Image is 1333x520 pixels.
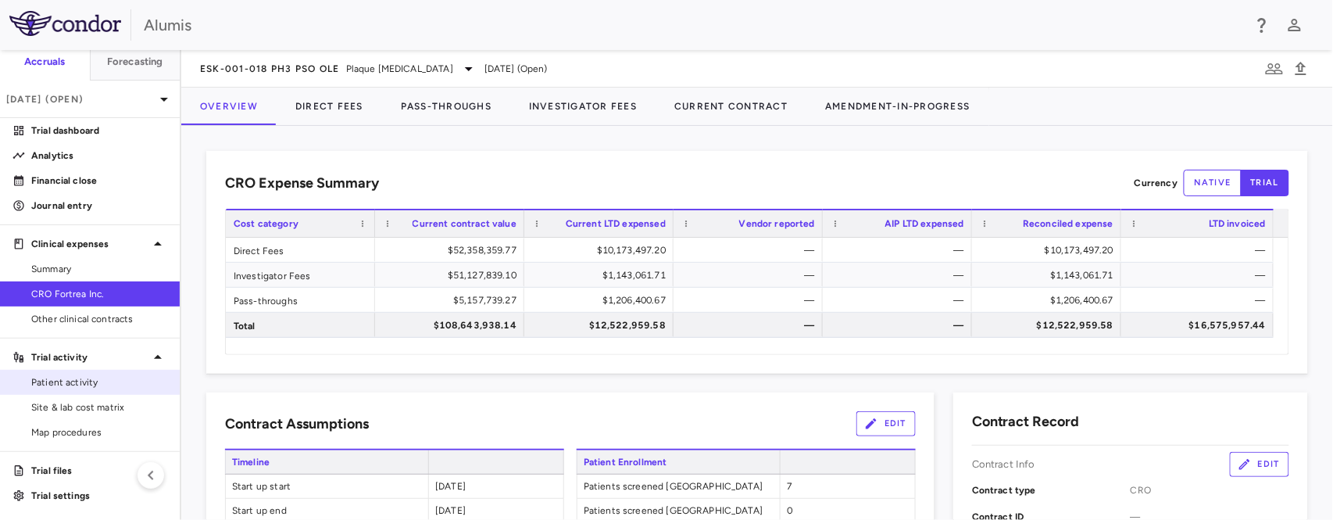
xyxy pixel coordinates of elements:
[1209,218,1266,229] span: LTD invoiced
[31,174,167,188] p: Financial close
[577,475,780,498] span: Patients screened [GEOGRAPHIC_DATA]
[1135,176,1178,190] p: Currency
[1135,288,1266,313] div: —
[1135,263,1266,288] div: —
[181,88,277,125] button: Overview
[226,313,375,337] div: Total
[1131,483,1289,497] span: CRO
[972,457,1035,472] p: Contract Info
[435,505,466,516] span: [DATE]
[234,218,298,229] span: Cost category
[538,288,666,313] div: $1,206,400.67
[837,263,964,288] div: —
[688,313,815,338] div: —
[806,88,988,125] button: Amendment-In-Progress
[31,124,167,138] p: Trial dashboard
[688,263,815,288] div: —
[856,411,916,436] button: Edit
[538,313,666,338] div: $12,522,959.58
[31,464,167,478] p: Trial files
[986,238,1113,263] div: $10,173,497.20
[986,288,1113,313] div: $1,206,400.67
[837,238,964,263] div: —
[144,13,1242,37] div: Alumis
[31,149,167,163] p: Analytics
[986,313,1113,338] div: $12,522,959.58
[435,481,466,492] span: [DATE]
[225,414,369,435] h6: Contract Assumptions
[382,88,510,125] button: Pass-Throughs
[1023,218,1113,229] span: Reconciled expense
[837,288,964,313] div: —
[389,263,516,288] div: $51,127,839.10
[484,62,548,76] span: [DATE] (Open)
[31,489,167,503] p: Trial settings
[510,88,656,125] button: Investigator Fees
[739,218,815,229] span: Vendor reported
[389,313,516,338] div: $108,643,938.14
[31,262,167,276] span: Summary
[107,55,163,69] h6: Forecasting
[226,288,375,312] div: Pass-throughs
[226,238,375,262] div: Direct Fees
[346,62,453,76] span: Plaque [MEDICAL_DATA]
[24,55,65,69] h6: Accruals
[225,450,428,474] span: Timeline
[1135,238,1266,263] div: —
[277,88,382,125] button: Direct Fees
[31,312,167,326] span: Other clinical contracts
[885,218,964,229] span: AIP LTD expensed
[9,11,121,36] img: logo-full-SnFGN8VE.png
[226,475,428,498] span: Start up start
[31,425,167,439] span: Map procedures
[837,313,964,338] div: —
[986,263,1113,288] div: $1,143,061.71
[31,287,167,301] span: CRO Fortrea Inc.
[225,173,379,194] h6: CRO Expense Summary
[200,63,340,75] span: ESK-001-018 Ph3 PsO OLE
[1135,313,1266,338] div: $16,575,957.44
[389,238,516,263] div: $52,358,359.77
[31,375,167,389] span: Patient activity
[972,483,1131,497] p: Contract type
[656,88,806,125] button: Current Contract
[1184,170,1242,196] button: native
[1241,170,1289,196] button: trial
[787,481,792,492] span: 7
[31,400,167,414] span: Site & lab cost matrix
[226,263,375,287] div: Investigator Fees
[6,92,155,106] p: [DATE] (Open)
[577,450,780,474] span: Patient Enrollment
[688,288,815,313] div: —
[787,505,793,516] span: 0
[972,411,1080,432] h6: Contract Record
[389,288,516,313] div: $5,157,739.27
[688,238,815,263] div: —
[538,238,666,263] div: $10,173,497.20
[31,350,148,364] p: Trial activity
[1230,452,1289,477] button: Edit
[31,237,148,251] p: Clinical expenses
[538,263,666,288] div: $1,143,061.71
[31,199,167,213] p: Journal entry
[566,218,666,229] span: Current LTD expensed
[413,218,516,229] span: Current contract value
